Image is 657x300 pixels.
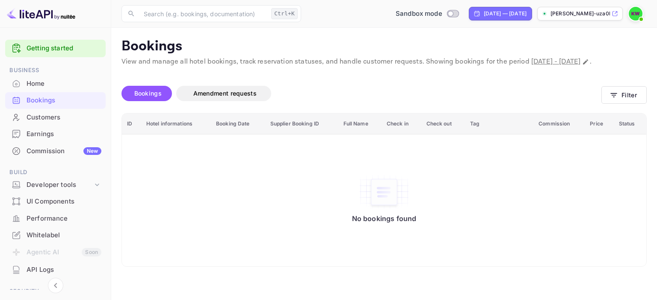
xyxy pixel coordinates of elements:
div: UI Components [27,197,101,207]
div: Earnings [27,129,101,139]
p: View and manage all hotel bookings, track reservation statuses, and handle customer requests. Sho... [121,57,647,67]
div: UI Components [5,193,106,210]
p: No bookings found [352,214,417,223]
div: account-settings tabs [121,86,601,101]
div: Whitelabel [5,227,106,244]
img: LiteAPI logo [7,7,75,20]
th: Booking Date [211,114,265,134]
a: Whitelabel [5,227,106,243]
table: booking table [122,114,646,266]
th: Commission [533,114,585,134]
div: Customers [27,113,101,122]
span: Bookings [134,90,162,97]
div: Performance [27,214,101,224]
div: API Logs [5,262,106,278]
div: Home [27,79,101,89]
input: Search (e.g. bookings, documentation) [139,5,268,22]
div: Commission [27,146,101,156]
th: Tag [465,114,533,134]
th: ID [122,114,141,134]
div: Switch to Production mode [392,9,462,19]
img: Kevin Williams [629,7,642,20]
div: Getting started [5,40,106,57]
span: Security [5,287,106,296]
th: Status [614,114,646,134]
p: Bookings [121,38,647,55]
span: Build [5,168,106,177]
a: Bookings [5,92,106,108]
div: Bookings [27,96,101,105]
div: Customers [5,109,106,126]
div: Developer tools [5,178,106,192]
a: Performance [5,210,106,226]
p: [PERSON_NAME]-uza0h.n... [550,10,610,17]
span: [DATE] - [DATE] [531,57,580,66]
a: Customers [5,109,106,125]
a: Earnings [5,126,106,142]
th: Check out [421,114,465,134]
span: Sandbox mode [396,9,442,19]
span: Business [5,66,106,75]
div: Earnings [5,126,106,143]
a: CommissionNew [5,143,106,159]
th: Price [585,114,613,134]
div: Home [5,76,106,92]
div: Bookings [5,92,106,109]
th: Hotel informations [141,114,211,134]
img: No bookings found [358,174,410,210]
button: Change date range [581,58,590,66]
a: UI Components [5,193,106,209]
span: Amendment requests [193,90,257,97]
div: CommissionNew [5,143,106,160]
a: Getting started [27,44,101,53]
a: Home [5,76,106,91]
div: Developer tools [27,180,93,190]
button: Collapse navigation [48,278,63,293]
div: [DATE] — [DATE] [484,10,527,17]
div: New [83,147,101,155]
div: Ctrl+K [271,8,298,19]
a: API Logs [5,262,106,277]
button: Filter [601,86,647,104]
th: Full Name [338,114,382,134]
div: Whitelabel [27,230,101,240]
th: Check in [382,114,421,134]
th: Supplier Booking ID [265,114,338,134]
div: API Logs [27,265,101,275]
